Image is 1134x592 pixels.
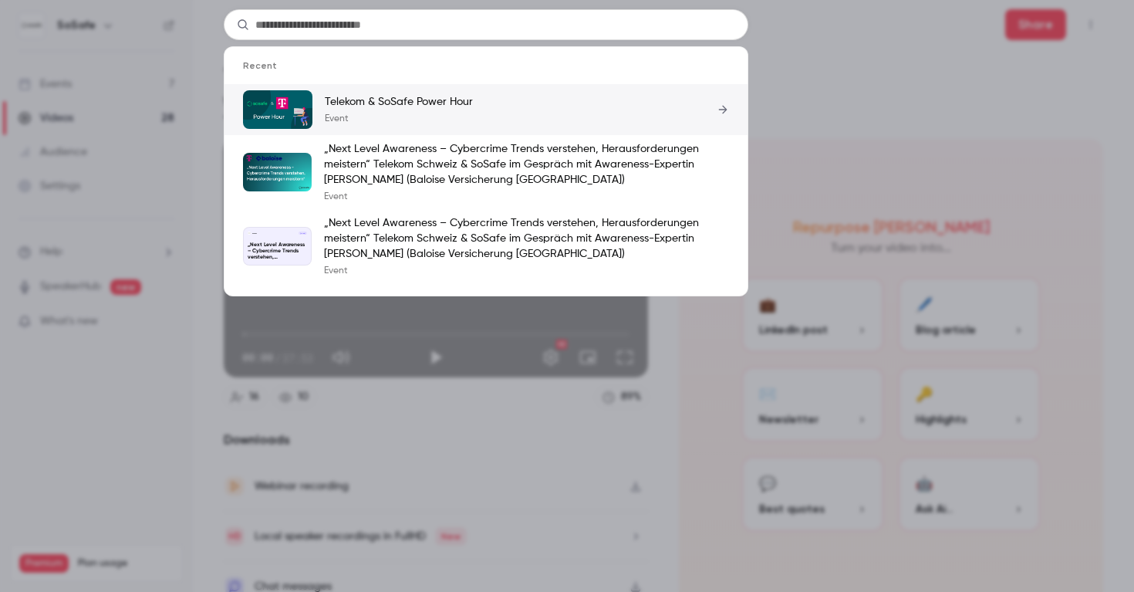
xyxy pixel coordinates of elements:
[324,215,729,262] p: „Next Level Awareness – Cybercrime Trends verstehen, Herausforderungen meistern“ Telekom Schweiz ...
[252,232,257,235] p: SoSafe
[325,113,473,125] p: Event
[324,141,729,188] p: „Next Level Awareness – Cybercrime Trends verstehen, Herausforderungen meistern“ Telekom Schweiz ...
[248,242,307,261] p: „Next Level Awareness – Cybercrime Trends verstehen, Herausforderungen meistern“ Telekom Schweiz ...
[243,153,312,191] img: „Next Level Awareness – Cybercrime Trends verstehen, Herausforderungen meistern“ Telekom Schweiz ...
[325,94,473,110] p: Telekom & SoSafe Power Hour
[324,191,729,203] p: Event
[243,90,312,129] img: Telekom & SoSafe Power Hour
[224,59,748,84] li: Recent
[248,232,251,235] img: „Next Level Awareness – Cybercrime Trends verstehen, Herausforderungen meistern“ Telekom Schweiz ...
[299,232,307,235] span: [DATE]
[324,265,729,277] p: Event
